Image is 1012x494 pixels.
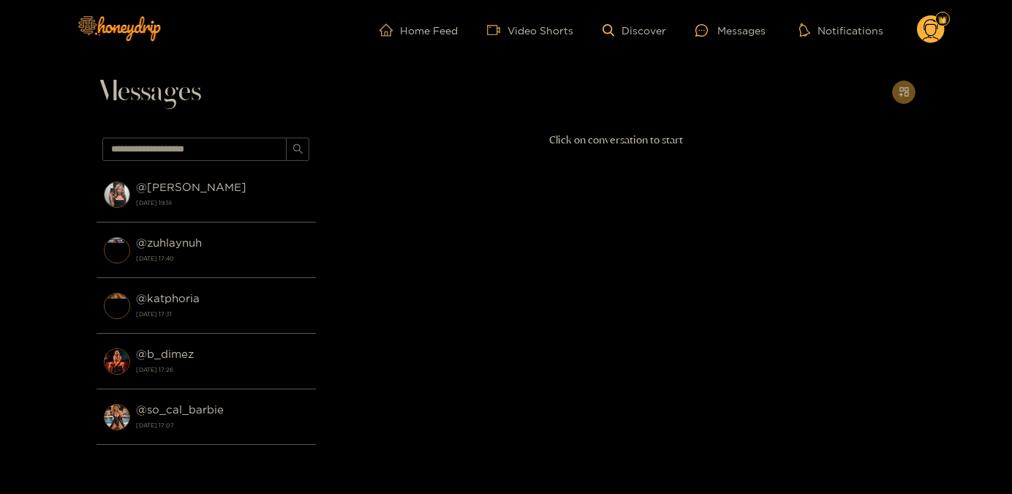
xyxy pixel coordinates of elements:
[136,348,194,360] strong: @ b_dimez
[695,22,766,39] div: Messages
[104,348,130,375] img: conversation
[136,252,309,265] strong: [DATE] 17:40
[603,24,666,37] a: Discover
[487,23,507,37] span: video-camera
[136,196,309,209] strong: [DATE] 19:18
[104,404,130,430] img: conversation
[136,236,202,249] strong: @ zuhlaynuh
[286,138,309,161] button: search
[379,23,458,37] a: Home Feed
[136,181,246,193] strong: @ [PERSON_NAME]
[487,23,573,37] a: Video Shorts
[104,181,130,208] img: conversation
[136,307,309,321] strong: [DATE] 17:31
[136,403,224,416] strong: @ so_cal_barbie
[892,81,915,104] button: appstore-add
[136,292,200,304] strong: @ katphoria
[379,23,400,37] span: home
[292,143,303,156] span: search
[136,419,309,432] strong: [DATE] 17:07
[899,86,910,99] span: appstore-add
[795,23,888,37] button: Notifications
[136,363,309,376] strong: [DATE] 17:26
[938,15,947,24] img: Fan Level
[316,132,915,149] p: Click on conversation to start
[104,237,130,263] img: conversation
[97,75,201,110] span: Messages
[104,293,130,319] img: conversation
